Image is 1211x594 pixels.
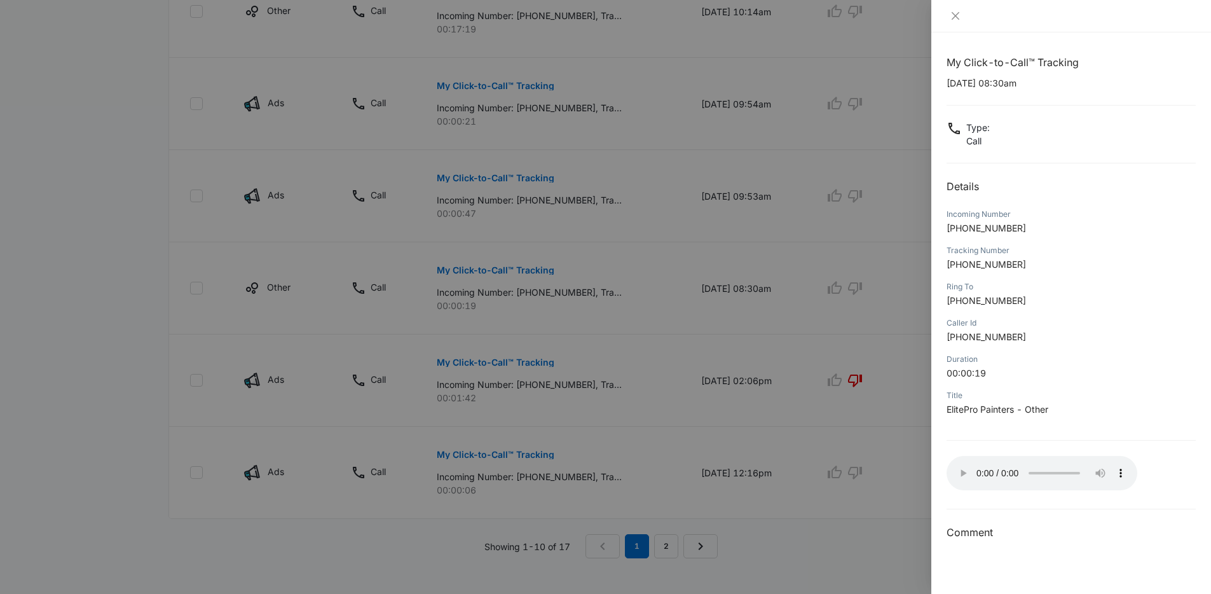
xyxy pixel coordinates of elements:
h3: Comment [947,525,1196,540]
button: Close [947,10,964,22]
span: [PHONE_NUMBER] [947,259,1026,270]
div: Title [947,390,1196,401]
div: Incoming Number [947,209,1196,220]
span: [PHONE_NUMBER] [947,331,1026,342]
span: close [950,11,961,21]
div: Tracking Number [947,245,1196,256]
span: [PHONE_NUMBER] [947,295,1026,306]
span: 00:00:19 [947,368,986,378]
div: Ring To [947,281,1196,293]
div: Caller Id [947,317,1196,329]
div: Duration [947,354,1196,365]
h2: Details [947,179,1196,194]
h1: My Click-to-Call™ Tracking [947,55,1196,70]
audio: Your browser does not support the audio tag. [947,456,1137,490]
span: ElitePro Painters - Other [947,404,1048,415]
p: [DATE] 08:30am [947,76,1196,90]
span: [PHONE_NUMBER] [947,223,1026,233]
p: Call [966,134,990,148]
p: Type : [966,121,990,134]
